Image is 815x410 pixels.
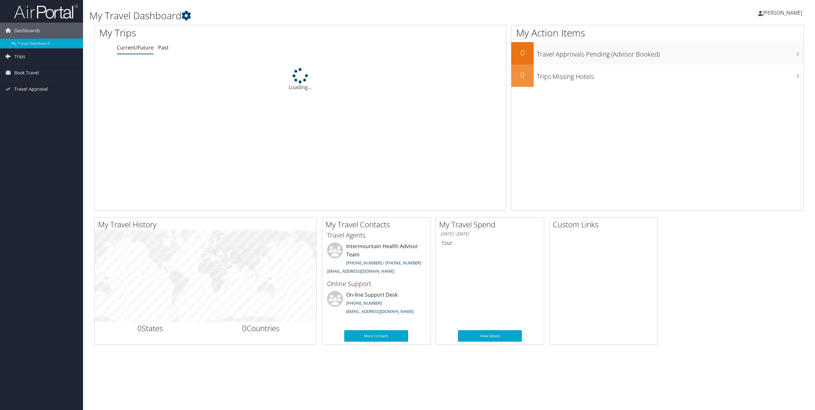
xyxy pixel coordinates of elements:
h6: [DATE] - [DATE] [441,231,539,237]
h2: Countries [210,323,312,334]
li: On-line Support Desk [324,291,429,317]
h6: Total [441,239,539,247]
div: Loading... [95,68,506,91]
h2: Custom Links [553,219,658,230]
a: [PHONE_NUMBER] [346,300,382,306]
h2: My Travel Spend [439,219,544,230]
h1: My Action Items [511,26,804,40]
span: [PERSON_NAME] [763,9,802,16]
h1: My Travel Dashboard [89,9,569,22]
a: More Contacts [344,330,408,342]
h2: 0 [511,47,534,58]
h2: My Travel Contacts [325,219,430,230]
a: Current/Future [117,44,154,51]
h3: Travel Agents [327,231,425,240]
span: 0 [137,323,142,333]
a: [PHONE_NUMBER] / [PHONE_NUMBER] [346,260,421,266]
h1: My Trips [99,26,330,40]
a: [EMAIL_ADDRESS][DOMAIN_NAME] [327,268,394,274]
h3: Travel Approvals Pending (Advisor Booked) [537,47,804,59]
li: Intermountain Health Advisor Team [324,242,429,277]
img: airportal-logo.png [14,4,78,19]
span: Travel Approval [14,81,48,97]
span: Dashboards [14,23,40,39]
a: [PERSON_NAME] [758,3,809,22]
a: 0Travel Approvals Pending (Advisor Booked) [511,42,804,65]
span: 0 [242,323,247,333]
span: Book Travel [14,65,39,81]
a: 0Trips Missing Hotels [511,65,804,87]
h2: 0 [511,70,534,80]
span: Trips [14,49,25,65]
a: [EMAIL_ADDRESS][DOMAIN_NAME] [346,308,414,314]
h3: Online Support [327,279,425,288]
h2: My Travel History [98,219,316,230]
h3: Trips Missing Hotels [537,69,804,81]
a: Past [158,44,169,51]
a: View Details [458,330,522,342]
h2: States [100,323,201,334]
